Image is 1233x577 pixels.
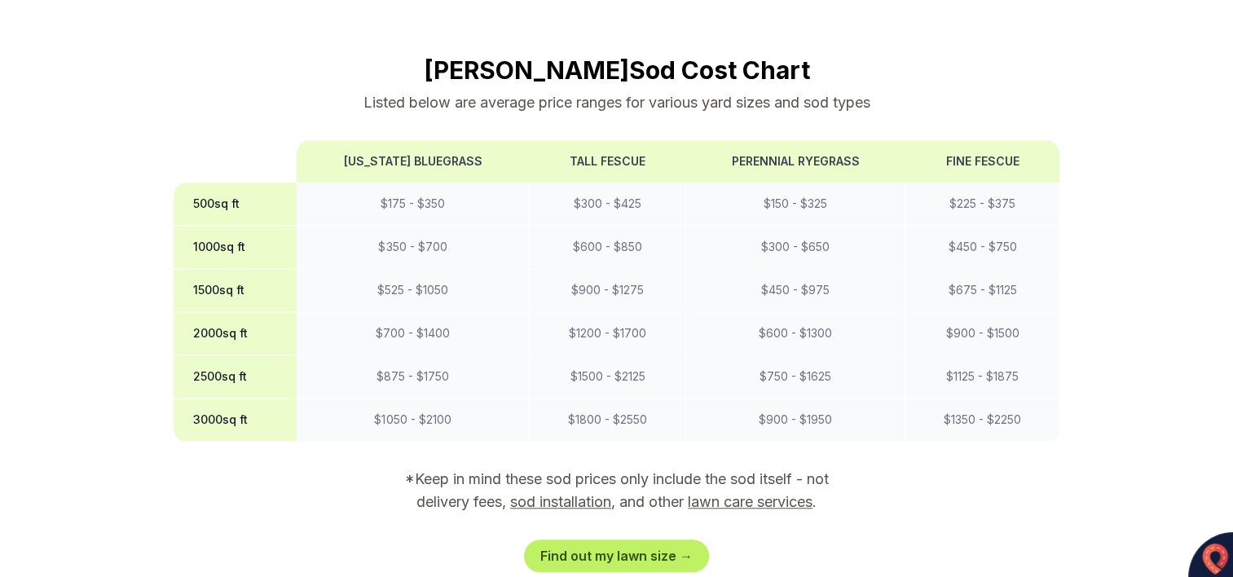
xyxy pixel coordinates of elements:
td: $ 900 - $ 1500 [905,312,1059,355]
th: Perennial Ryegrass [686,140,905,183]
td: $ 600 - $ 850 [530,226,686,269]
td: $ 875 - $ 1750 [297,355,530,399]
td: $ 1050 - $ 2100 [297,399,530,442]
p: *Keep in mind these sod prices only include the sod itself - not delivery fees, , and other . [382,468,852,513]
td: $ 1350 - $ 2250 [905,399,1059,442]
td: $ 450 - $ 975 [686,269,905,312]
td: $ 300 - $ 650 [686,226,905,269]
th: 3000 sq ft [174,399,297,442]
th: Tall Fescue [530,140,686,183]
h2: [PERSON_NAME] Sod Cost Chart [174,55,1060,85]
a: sod installation [510,493,611,510]
p: Listed below are average price ranges for various yard sizes and sod types [174,91,1060,114]
td: $ 450 - $ 750 [905,226,1059,269]
td: $ 225 - $ 375 [905,183,1059,226]
td: $ 350 - $ 700 [297,226,530,269]
td: $ 675 - $ 1125 [905,269,1059,312]
th: Fine Fescue [905,140,1059,183]
td: $ 525 - $ 1050 [297,269,530,312]
td: $ 1125 - $ 1875 [905,355,1059,399]
th: [US_STATE] Bluegrass [297,140,530,183]
td: $ 175 - $ 350 [297,183,530,226]
td: $ 1500 - $ 2125 [530,355,686,399]
td: $ 600 - $ 1300 [686,312,905,355]
td: $ 900 - $ 1275 [530,269,686,312]
td: $ 900 - $ 1950 [686,399,905,442]
th: 500 sq ft [174,183,297,226]
td: $ 1200 - $ 1700 [530,312,686,355]
th: 1000 sq ft [174,226,297,269]
td: $ 750 - $ 1625 [686,355,905,399]
th: 2500 sq ft [174,355,297,399]
a: Find out my lawn size → [524,540,709,572]
td: $ 150 - $ 325 [686,183,905,226]
td: $ 300 - $ 425 [530,183,686,226]
td: $ 700 - $ 1400 [297,312,530,355]
th: 1500 sq ft [174,269,297,312]
td: $ 1800 - $ 2550 [530,399,686,442]
a: lawn care services [688,493,812,510]
th: 2000 sq ft [174,312,297,355]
